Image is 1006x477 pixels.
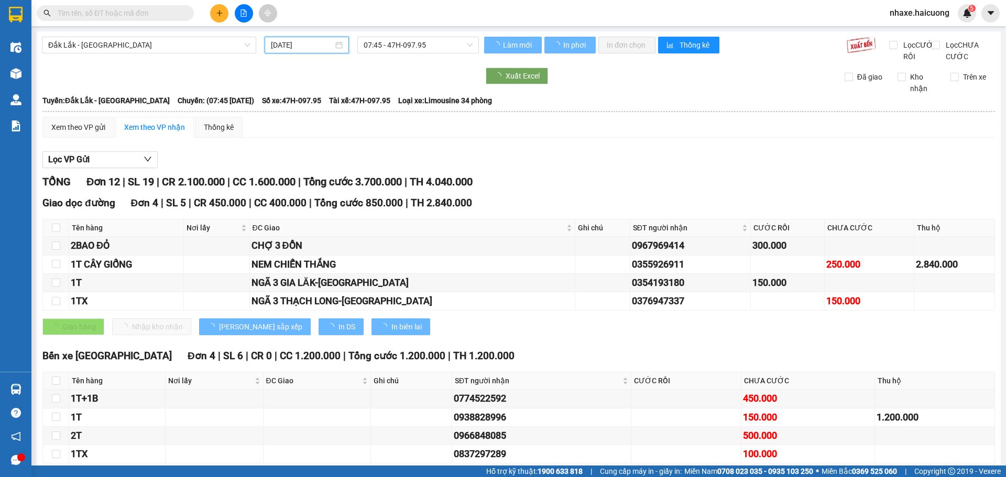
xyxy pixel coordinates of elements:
[826,294,912,308] div: 150.000
[684,465,813,477] span: Miền Nam
[71,410,163,425] div: 1T
[309,197,312,209] span: |
[448,350,451,362] span: |
[112,318,191,335] button: Nhập kho nhận
[262,95,321,106] span: Số xe: 47H-097.95
[42,96,170,105] b: Tuyến: Đắk Lắk - [GEOGRAPHIC_DATA]
[630,256,751,274] td: 0355926911
[235,4,253,23] button: file-add
[251,294,574,308] div: NGÃ 3 THẠCH LONG-[GEOGRAPHIC_DATA]
[42,151,158,168] button: Lọc VP Gửi
[881,6,958,19] span: nhaxe.haicuong
[162,175,225,188] span: CR 2.100.000
[406,197,408,209] span: |
[11,408,21,418] span: question-circle
[178,95,254,106] span: Chuyến: (07:45 [DATE])
[157,175,159,188] span: |
[484,37,542,53] button: Làm mới
[398,95,492,106] span: Loại xe: Limousine 34 phòng
[658,37,719,53] button: bar-chartThống kê
[741,372,875,390] th: CHƯA CƯỚC
[69,219,184,237] th: Tên hàng
[10,68,21,79] img: warehouse-icon
[204,121,234,133] div: Thống kê
[632,257,749,272] div: 0355926911
[42,318,104,335] button: Giao hàng
[968,5,976,12] sup: 5
[124,121,185,133] div: Xem theo VP nhận
[280,350,341,362] span: CC 1.200.000
[598,37,655,53] button: In đơn chọn
[717,467,813,475] strong: 0708 023 035 - 0935 103 250
[11,455,21,465] span: message
[10,384,21,395] img: warehouse-icon
[298,175,301,188] span: |
[251,257,574,272] div: NEM CHIẾN THẮNG
[42,197,115,209] span: Giao dọc đường
[58,7,181,19] input: Tìm tên, số ĐT hoặc mã đơn
[251,275,574,290] div: NGÃ 3 GIA LĂK-[GEOGRAPHIC_DATA]
[743,410,873,425] div: 150.000
[877,410,993,425] div: 1.200.000
[959,71,990,83] span: Trên xe
[454,447,629,461] div: 0837297289
[188,350,215,362] span: Đơn 4
[600,465,682,477] span: Cung cấp máy in - giấy in:
[553,41,562,49] span: loading
[48,153,90,166] span: Lọc VP Gửi
[249,197,251,209] span: |
[452,445,631,463] td: 0837297289
[452,427,631,445] td: 0966848085
[455,375,620,386] span: SĐT người nhận
[454,428,629,443] div: 0966848085
[391,321,422,332] span: In biên lai
[71,257,182,272] div: 1T CÂY GIỐNG
[314,197,403,209] span: Tổng cước 850.000
[916,257,993,272] div: 2.840.000
[9,7,23,23] img: logo-vxr
[266,375,360,386] span: ĐC Giao
[223,350,243,362] span: SL 6
[948,468,955,475] span: copyright
[743,391,873,406] div: 450.000
[48,37,250,53] span: Đắk Lắk - Hà Nội
[752,238,823,253] div: 300.000
[411,197,472,209] span: TH 2.840.000
[319,318,364,335] button: In DS
[544,37,596,53] button: In phơi
[11,431,21,441] span: notification
[194,197,246,209] span: CR 450.000
[410,175,473,188] span: TH 4.040.000
[253,222,565,234] span: ĐC Giao
[10,120,21,131] img: solution-icon
[752,275,823,290] div: 150.000
[905,465,906,477] span: |
[852,467,897,475] strong: 0369 525 060
[846,37,876,53] img: 9k=
[452,390,631,408] td: 0774522592
[453,350,515,362] span: TH 1.200.000
[986,8,996,18] span: caret-down
[631,372,741,390] th: CƯỚC RỒI
[853,71,887,83] span: Đã giao
[338,321,355,332] span: In DS
[826,257,912,272] div: 250.000
[166,197,186,209] span: SL 5
[371,318,430,335] button: In biên lai
[538,467,583,475] strong: 1900 633 818
[632,275,749,290] div: 0354193180
[42,350,172,362] span: Bến xe [GEOGRAPHIC_DATA]
[161,197,163,209] span: |
[233,175,296,188] span: CC 1.600.000
[630,237,751,255] td: 0967969414
[259,4,277,23] button: aim
[303,175,402,188] span: Tổng cước 3.700.000
[630,274,751,292] td: 0354193180
[454,391,629,406] div: 0774522592
[218,350,221,362] span: |
[630,292,751,310] td: 0376947337
[251,350,272,362] span: CR 0
[43,9,51,17] span: search
[71,275,182,290] div: 1T
[210,4,228,23] button: plus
